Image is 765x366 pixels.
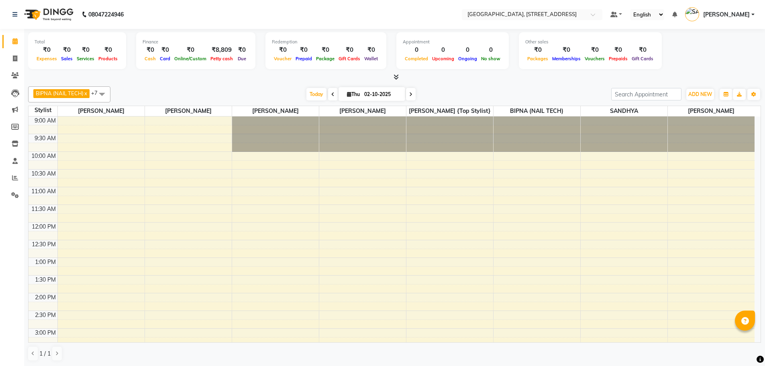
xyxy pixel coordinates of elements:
[403,56,430,61] span: Completed
[319,106,406,116] span: [PERSON_NAME]
[232,106,319,116] span: [PERSON_NAME]
[91,90,104,96] span: +7
[403,39,502,45] div: Appointment
[272,56,294,61] span: Voucher
[306,88,326,100] span: Today
[30,170,57,178] div: 10:30 AM
[96,45,120,55] div: ₹0
[172,45,208,55] div: ₹0
[314,56,337,61] span: Package
[430,56,456,61] span: Upcoming
[630,56,655,61] span: Gift Cards
[337,56,362,61] span: Gift Cards
[33,117,57,125] div: 9:00 AM
[172,56,208,61] span: Online/Custom
[406,106,493,116] span: [PERSON_NAME] {Top stylist}
[456,56,479,61] span: Ongoing
[607,56,630,61] span: Prepaids
[143,45,158,55] div: ₹0
[525,56,550,61] span: Packages
[583,45,607,55] div: ₹0
[403,45,430,55] div: 0
[33,258,57,266] div: 1:00 PM
[143,39,249,45] div: Finance
[525,39,655,45] div: Other sales
[479,45,502,55] div: 0
[158,45,172,55] div: ₹0
[362,88,402,100] input: 2025-10-02
[20,3,75,26] img: logo
[30,223,57,231] div: 12:00 PM
[272,45,294,55] div: ₹0
[208,56,235,61] span: Petty cash
[75,56,96,61] span: Services
[30,240,57,249] div: 12:30 PM
[96,56,120,61] span: Products
[143,56,158,61] span: Cash
[58,106,145,116] span: [PERSON_NAME]
[479,56,502,61] span: No show
[703,10,750,19] span: [PERSON_NAME]
[29,106,57,115] div: Stylist
[685,7,699,21] img: SANJU CHHETRI
[33,311,57,319] div: 2:30 PM
[525,45,550,55] div: ₹0
[456,45,479,55] div: 0
[236,56,248,61] span: Due
[30,187,57,196] div: 11:00 AM
[550,45,583,55] div: ₹0
[84,90,87,96] a: x
[33,293,57,302] div: 2:00 PM
[688,91,712,97] span: ADD NEW
[345,91,362,97] span: Thu
[30,152,57,160] div: 10:00 AM
[145,106,232,116] span: [PERSON_NAME]
[362,45,380,55] div: ₹0
[294,56,314,61] span: Prepaid
[88,3,124,26] b: 08047224946
[314,45,337,55] div: ₹0
[581,106,667,116] span: SANDHYA
[208,45,235,55] div: ₹8,809
[362,56,380,61] span: Wallet
[337,45,362,55] div: ₹0
[272,39,380,45] div: Redemption
[668,106,755,116] span: [PERSON_NAME]
[686,89,714,100] button: ADD NEW
[611,88,681,100] input: Search Appointment
[235,45,249,55] div: ₹0
[33,329,57,337] div: 3:00 PM
[550,56,583,61] span: Memberships
[33,276,57,284] div: 1:30 PM
[33,134,57,143] div: 9:30 AM
[630,45,655,55] div: ₹0
[59,45,75,55] div: ₹0
[30,205,57,213] div: 11:30 AM
[59,56,75,61] span: Sales
[607,45,630,55] div: ₹0
[294,45,314,55] div: ₹0
[39,350,51,358] span: 1 / 1
[158,56,172,61] span: Card
[583,56,607,61] span: Vouchers
[75,45,96,55] div: ₹0
[430,45,456,55] div: 0
[731,334,757,358] iframe: chat widget
[35,45,59,55] div: ₹0
[494,106,580,116] span: BIPNA (NAIL TECH)
[35,56,59,61] span: Expenses
[36,90,84,96] span: BIPNA (NAIL TECH)
[35,39,120,45] div: Total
